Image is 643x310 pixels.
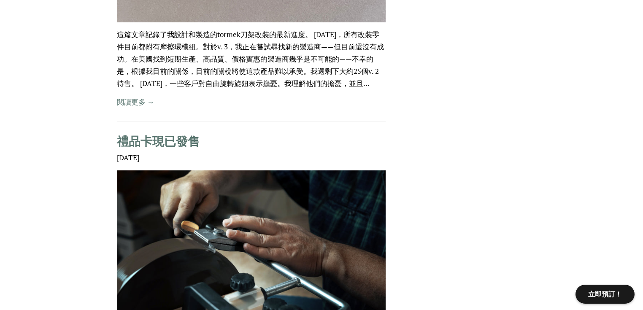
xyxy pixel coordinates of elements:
a: 禮品卡現已發售 [117,133,200,150]
font: 這篇文章記錄了我設計和製造的tormek刀架改裝的最新進度。 [DATE]，所有改裝零件目前都附有摩擦環模組。對於v. 3，我正在嘗試尋找新的製造商——但目前還沒有成功。在美國找到短期生產、高品... [117,30,384,88]
a: 閱讀更多 → [117,97,154,107]
font: [DATE] [117,153,139,162]
font: 立即預訂！ [588,291,622,298]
